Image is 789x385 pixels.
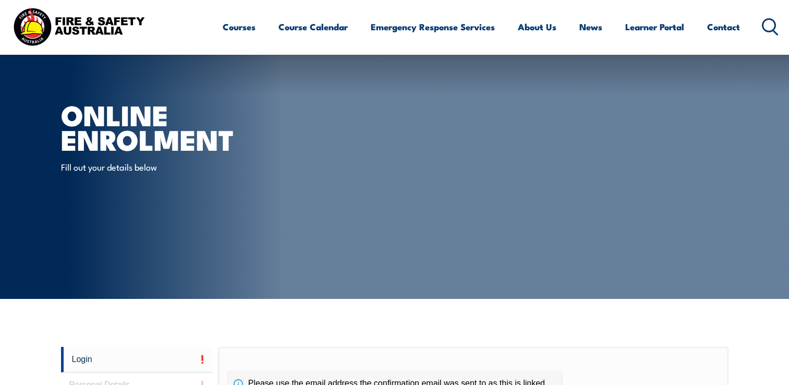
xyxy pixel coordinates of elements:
a: Courses [223,13,256,41]
a: Emergency Response Services [371,13,495,41]
p: Fill out your details below [61,161,251,173]
h1: Online Enrolment [61,102,319,151]
a: Login [61,347,213,372]
a: Course Calendar [278,13,348,41]
a: About Us [518,13,556,41]
a: News [579,13,602,41]
a: Learner Portal [625,13,684,41]
a: Contact [707,13,740,41]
